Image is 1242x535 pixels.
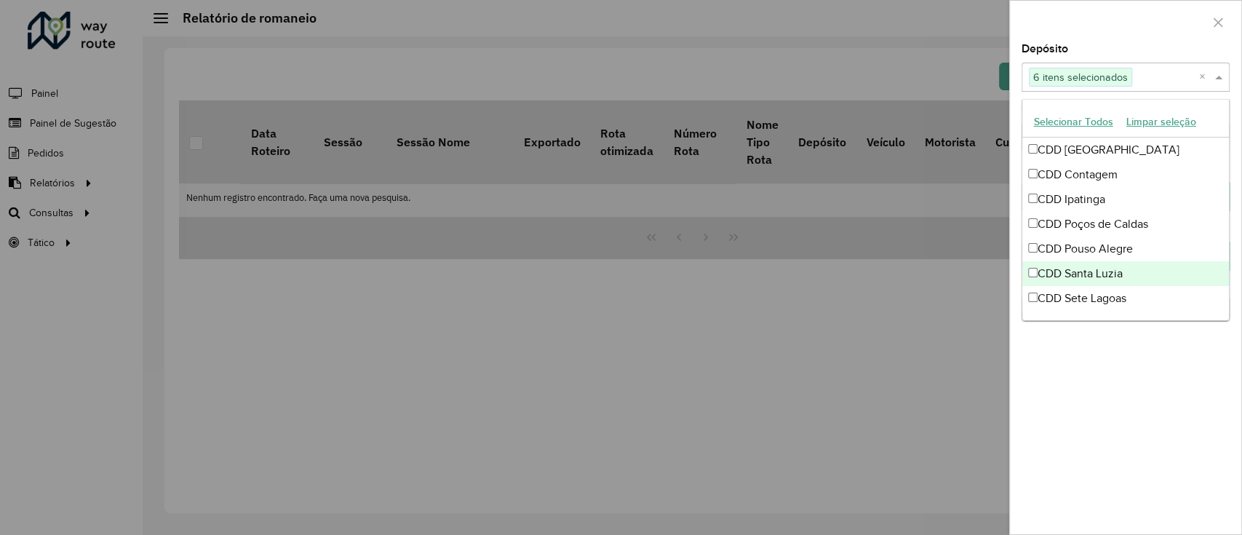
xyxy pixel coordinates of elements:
div: CDD Poços de Caldas [1022,212,1229,237]
button: Limpar seleção [1120,111,1203,133]
span: Clear all [1199,68,1211,86]
div: CDD [GEOGRAPHIC_DATA] [1022,138,1229,162]
div: CDD Sete Lagoas [1022,286,1229,311]
div: CDD Pouso Alegre [1022,237,1229,261]
button: Selecionar Todos [1027,111,1120,133]
ng-dropdown-panel: Options list [1022,99,1230,321]
label: Depósito [1022,40,1068,58]
div: CDD Ipatinga [1022,187,1229,212]
span: 6 itens selecionados [1030,68,1131,86]
div: CDD Contagem [1022,162,1229,187]
div: CDD Santa Luzia [1022,261,1229,286]
div: CDD Uberaba [1022,311,1229,336]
